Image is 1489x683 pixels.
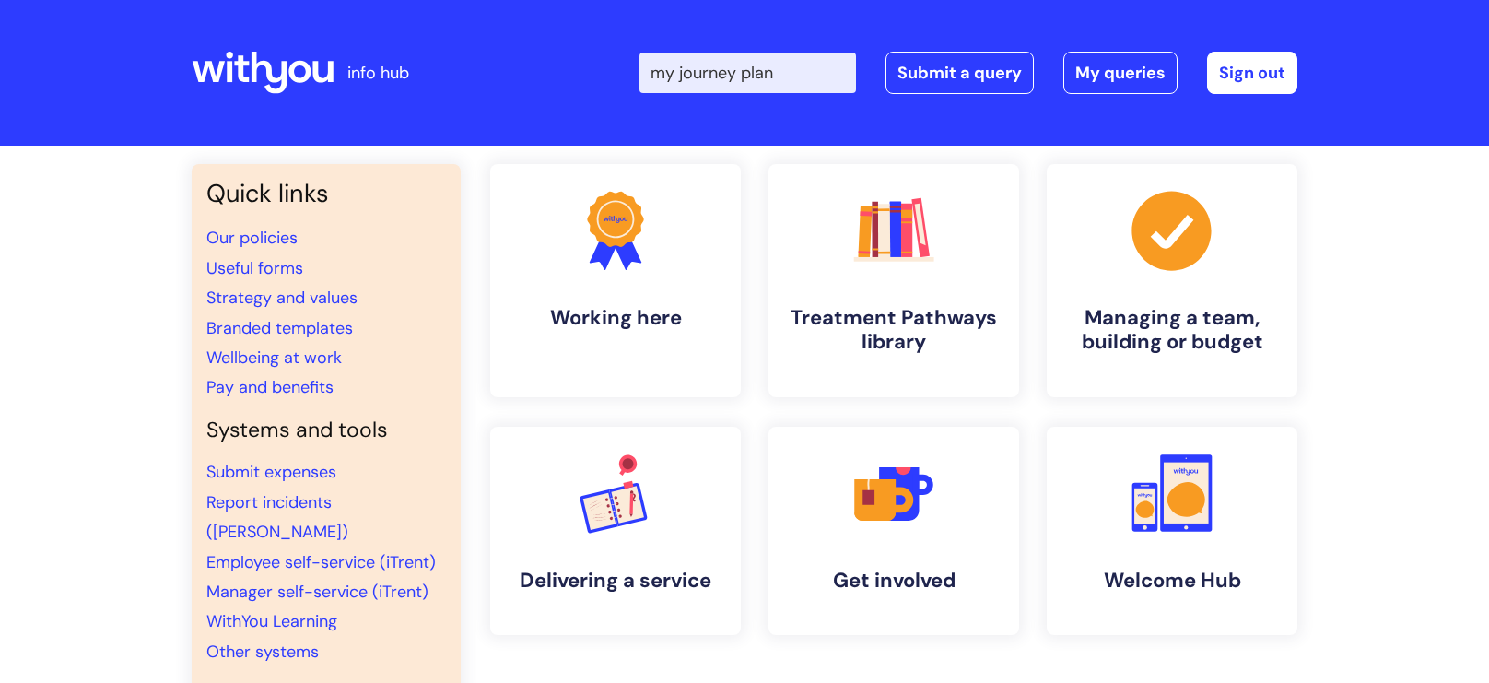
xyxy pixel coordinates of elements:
[206,551,436,573] a: Employee self-service (iTrent)
[347,58,409,88] p: info hub
[768,164,1019,397] a: Treatment Pathways library
[206,376,334,398] a: Pay and benefits
[206,287,358,309] a: Strategy and values
[206,641,319,663] a: Other systems
[1063,52,1178,94] a: My queries
[206,227,298,249] a: Our policies
[783,306,1004,355] h4: Treatment Pathways library
[1061,569,1283,593] h4: Welcome Hub
[505,569,726,593] h4: Delivering a service
[768,427,1019,635] a: Get involved
[1047,164,1297,397] a: Managing a team, building or budget
[639,53,856,93] input: Search
[206,418,446,443] h4: Systems and tools
[206,581,428,603] a: Manager self-service (iTrent)
[490,427,741,635] a: Delivering a service
[1207,52,1297,94] a: Sign out
[505,306,726,330] h4: Working here
[206,461,336,483] a: Submit expenses
[206,347,342,369] a: Wellbeing at work
[490,164,741,397] a: Working here
[206,179,446,208] h3: Quick links
[206,317,353,339] a: Branded templates
[206,491,348,543] a: Report incidents ([PERSON_NAME])
[1047,427,1297,635] a: Welcome Hub
[639,52,1297,94] div: | -
[1061,306,1283,355] h4: Managing a team, building or budget
[783,569,1004,593] h4: Get involved
[885,52,1034,94] a: Submit a query
[206,257,303,279] a: Useful forms
[206,610,337,632] a: WithYou Learning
